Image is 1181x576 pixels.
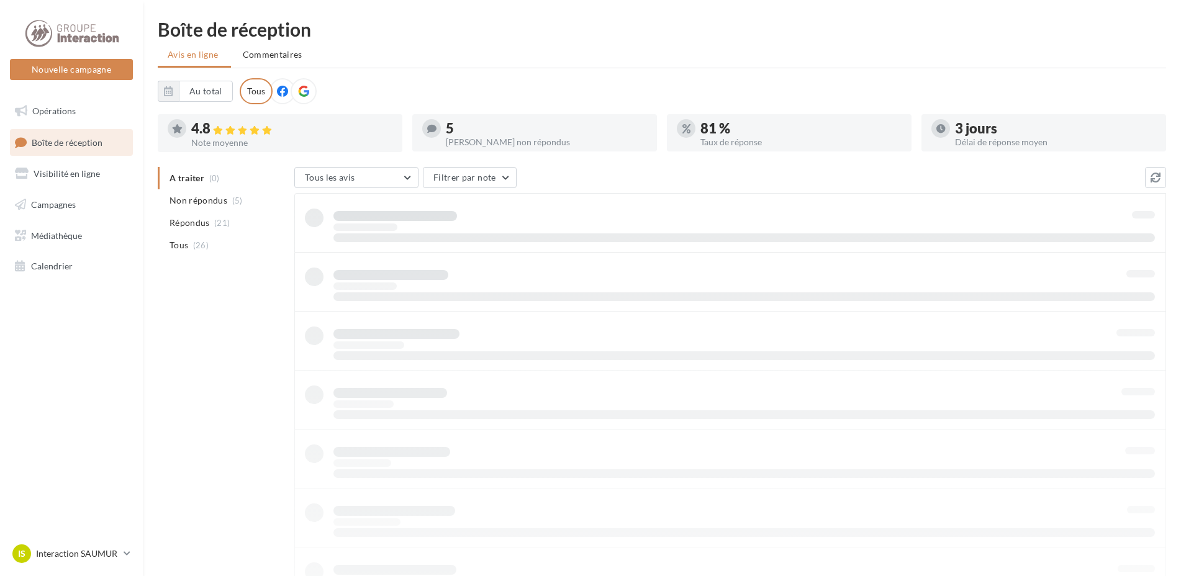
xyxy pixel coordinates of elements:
[179,81,233,102] button: Au total
[7,223,135,249] a: Médiathèque
[7,161,135,187] a: Visibilité en ligne
[191,138,392,147] div: Note moyenne
[36,547,119,560] p: Interaction SAUMUR
[7,253,135,279] a: Calendrier
[243,49,302,60] span: Commentaires
[7,129,135,156] a: Boîte de réception
[10,542,133,565] a: IS Interaction SAUMUR
[7,98,135,124] a: Opérations
[32,137,102,147] span: Boîte de réception
[34,168,100,179] span: Visibilité en ligne
[700,122,902,135] div: 81 %
[955,138,1156,146] div: Délai de réponse moyen
[446,122,647,135] div: 5
[18,547,25,560] span: IS
[214,218,230,228] span: (21)
[170,217,210,229] span: Répondus
[170,239,188,251] span: Tous
[158,20,1166,38] div: Boîte de réception
[158,81,233,102] button: Au total
[955,122,1156,135] div: 3 jours
[31,199,76,210] span: Campagnes
[191,122,392,136] div: 4.8
[193,240,209,250] span: (26)
[446,138,647,146] div: [PERSON_NAME] non répondus
[31,261,73,271] span: Calendrier
[232,196,243,205] span: (5)
[700,138,902,146] div: Taux de réponse
[32,106,76,116] span: Opérations
[10,59,133,80] button: Nouvelle campagne
[170,194,227,207] span: Non répondus
[31,230,82,240] span: Médiathèque
[240,78,273,104] div: Tous
[7,192,135,218] a: Campagnes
